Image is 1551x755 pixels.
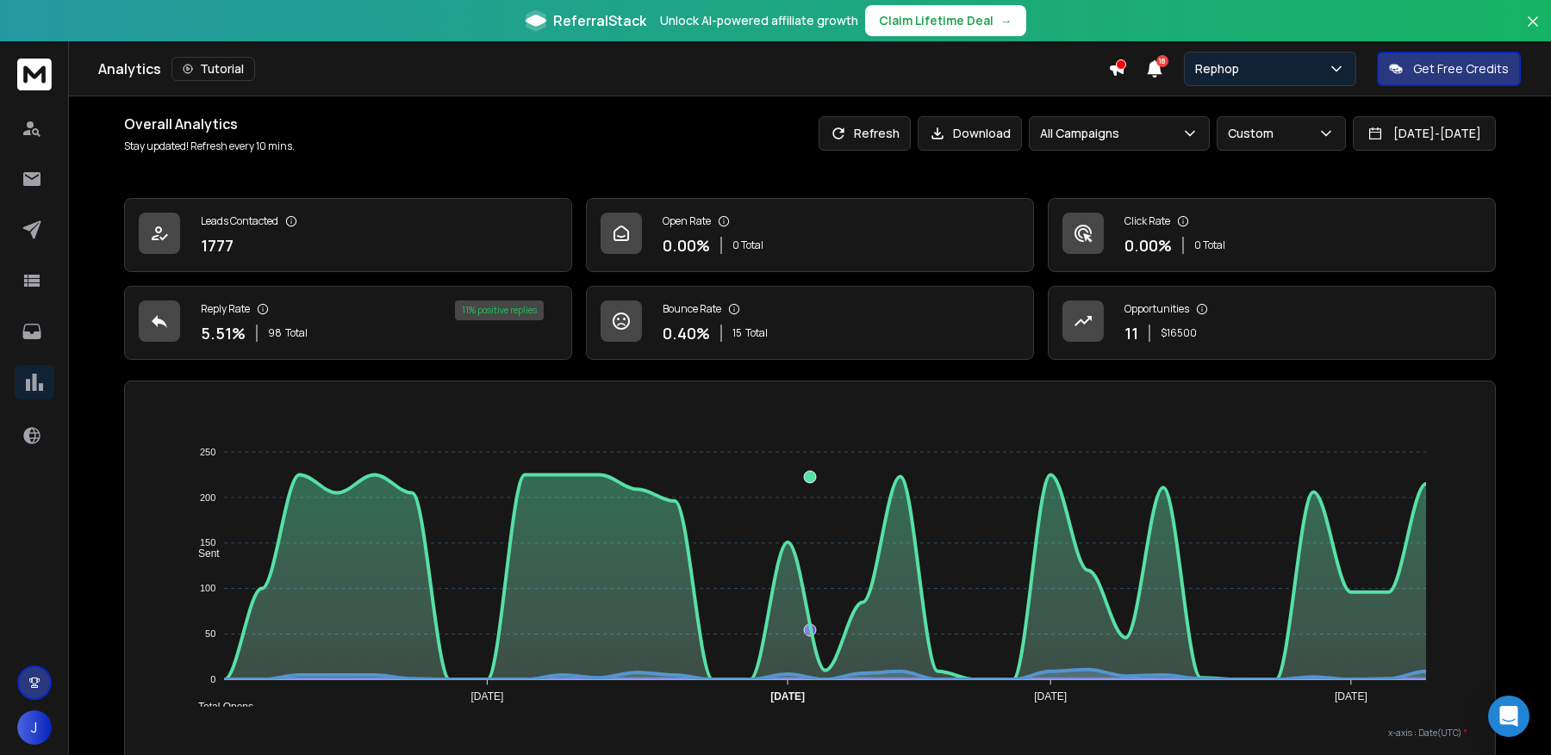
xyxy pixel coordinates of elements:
p: Bounce Rate [663,302,721,316]
span: 15 [732,326,742,340]
button: Close banner [1522,10,1544,52]
button: Download [918,116,1022,151]
a: Opportunities11$16500 [1048,286,1496,360]
tspan: 250 [200,447,215,457]
button: Claim Lifetime Deal→ [865,5,1026,36]
button: J [17,710,52,745]
button: Get Free Credits [1377,52,1521,86]
p: 5.51 % [201,321,246,345]
p: x-axis : Date(UTC) [153,727,1467,740]
p: 0 Total [1194,238,1225,252]
p: Stay updated! Refresh every 10 mins. [124,139,295,153]
p: Download [953,125,1011,142]
tspan: 50 [205,628,215,639]
tspan: [DATE] [1034,690,1067,702]
p: Opportunities [1124,302,1189,316]
p: Reply Rate [201,302,250,316]
tspan: [DATE] [1335,690,1367,702]
tspan: 150 [200,537,215,548]
tspan: 200 [200,492,215,503]
p: 1777 [201,233,234,257]
span: ReferralStack [553,10,646,31]
span: Total Opens [185,701,253,713]
p: Rephop [1195,60,1246,77]
span: → [1000,12,1012,29]
p: 11 [1124,321,1138,345]
span: 98 [268,326,282,340]
div: 11 % positive replies [455,300,544,320]
a: Click Rate0.00%0 Total [1048,198,1496,272]
p: Leads Contacted [201,214,278,228]
span: 18 [1156,55,1168,67]
h1: Overall Analytics [124,114,295,134]
div: Open Intercom Messenger [1488,696,1529,737]
p: $ 16500 [1161,326,1197,340]
button: Refresh [819,116,911,151]
tspan: 0 [210,674,215,684]
p: 0.00 % [1124,233,1172,257]
a: Reply Rate5.51%98Total11% positive replies [124,286,572,360]
a: Open Rate0.00%0 Total [586,198,1034,272]
p: Click Rate [1124,214,1170,228]
div: Analytics [98,57,1108,81]
button: Tutorial [171,57,255,81]
a: Leads Contacted1777 [124,198,572,272]
tspan: 100 [200,583,215,593]
p: All Campaigns [1040,125,1126,142]
p: 0.40 % [663,321,710,345]
p: Open Rate [663,214,711,228]
p: Refresh [854,125,900,142]
span: Total [745,326,768,340]
a: Bounce Rate0.40%15Total [586,286,1034,360]
span: Sent [185,548,220,560]
p: Get Free Credits [1413,60,1509,77]
p: 0.00 % [663,233,710,257]
p: 0 Total [732,238,763,252]
tspan: [DATE] [470,690,503,702]
p: Custom [1228,125,1280,142]
p: Unlock AI-powered affiliate growth [660,12,858,29]
button: [DATE]-[DATE] [1353,116,1496,151]
span: Total [285,326,308,340]
tspan: [DATE] [770,690,805,702]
